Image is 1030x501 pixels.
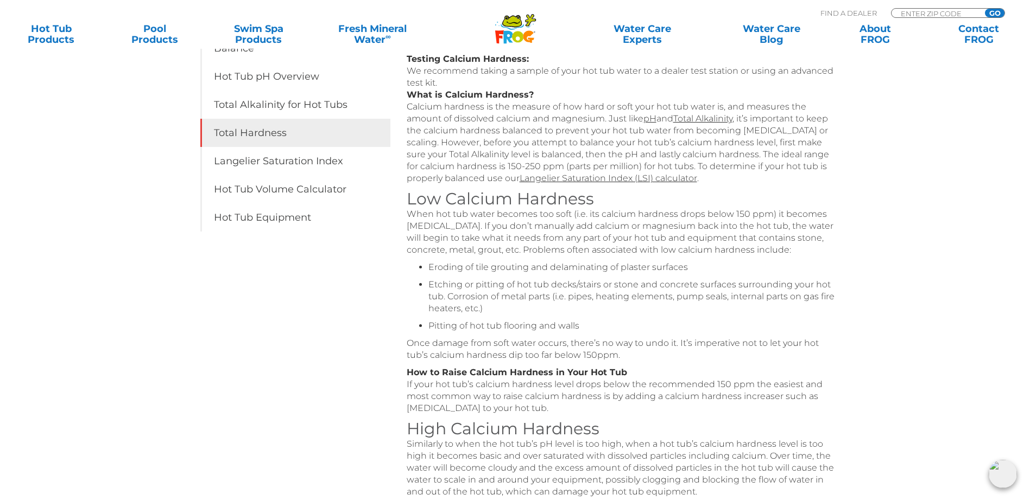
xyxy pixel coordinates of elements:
a: Hot TubProducts [11,23,92,45]
strong: How to Raise Calcium Hardness in Your Hot Tub [407,367,627,377]
a: Swim SpaProducts [218,23,299,45]
a: Water CareBlog [731,23,812,45]
a: AboutFROG [835,23,915,45]
a: Hot Tub pH Overview [200,62,390,91]
a: Total Alkalinity [673,113,732,124]
p: Once damage from soft water occurs, there’s no way to undo it. It’s imperative not to let your ho... [407,337,841,361]
strong: Testing Calcium Hardness: [407,54,529,64]
a: PoolProducts [115,23,195,45]
a: Fresh MineralWater∞ [322,23,423,45]
a: Langelier Saturation Index [200,147,390,175]
a: Langelier Saturation Index (LSI) calculator [520,173,697,183]
li: Etching or pitting of hot tub decks/stairs or stone and concrete surfaces surrounding your hot tu... [428,279,841,314]
img: openIcon [989,460,1017,488]
a: ContactFROG [938,23,1019,45]
sup: ∞ [386,32,391,41]
p: We recommend taking a sample of your hot tub water to a dealer test station or using an advanced ... [407,53,841,184]
a: pH [643,113,656,124]
a: Total Alkalinity for Hot Tubs [200,91,390,119]
a: Hot Tub Equipment [200,203,390,232]
input: Zip Code Form [900,9,973,18]
input: GO [985,9,1004,17]
li: Pitting of hot tub flooring and walls [428,320,841,332]
p: If your hot tub’s calcium hardness level drops below the recommended 150 ppm the easiest and most... [407,367,841,414]
h3: High Calcium Hardness [407,420,841,438]
p: Find A Dealer [820,8,877,18]
strong: What is Calcium Hardness? [407,89,534,100]
a: Hot Tub Volume Calculator [200,175,390,203]
a: Total Hardness [200,119,390,147]
p: Similarly to when the hot tub’s pH level is too high, when a hot tub’s calcium hardness level is ... [407,438,841,498]
p: When hot tub water becomes too soft (i.e. its calcium hardness drops below 150 ppm) it becomes [M... [407,208,841,256]
a: Water CareExperts [577,23,708,45]
h3: Low Calcium Hardness [407,190,841,208]
li: Eroding of tile grouting and delaminating of plaster surfaces [428,261,841,273]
